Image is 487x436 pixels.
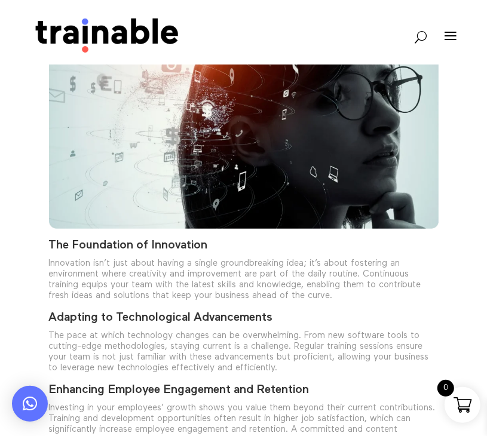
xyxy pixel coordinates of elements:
h2: Enhancing Employee Engagement and Retention [49,382,439,403]
span: 0 [437,380,454,397]
p: The pace at which technology changes can be overwhelming. From new software tools to cutting-edge... [49,330,439,382]
span: U [415,31,427,43]
h2: The Foundation of Innovation [49,238,439,258]
h2: Adapting to Technological Advancements [49,310,439,330]
p: Innovation isn’t just about having a single groundbreaking idea; it’s about fostering an environm... [49,258,439,310]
